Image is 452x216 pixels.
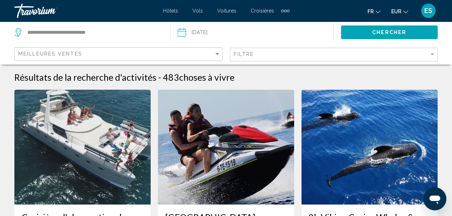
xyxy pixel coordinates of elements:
[423,187,446,210] iframe: Bouton de lancement de la fenêtre de messagerie
[192,8,203,14] a: Vols
[158,90,294,205] img: 86.jpg
[234,51,254,57] span: Filtre
[14,4,156,18] a: Travorium
[391,9,401,14] span: EUR
[367,9,374,14] span: fr
[163,72,234,83] h2: 483
[301,90,438,205] img: 4c.jpg
[18,51,82,57] span: Meilleures ventes
[230,47,438,62] button: Filter
[178,22,333,43] button: Date: Sep 18, 2025
[179,72,234,83] span: choses à vivre
[18,51,220,57] mat-select: Sort by
[424,7,432,14] span: ES
[158,72,161,83] span: -
[14,90,151,205] img: a0.jpg
[419,3,438,18] button: User Menu
[281,5,289,17] button: Extra navigation items
[14,72,156,83] h1: Résultats de la recherche d'activités
[391,6,408,17] button: Change currency
[251,8,274,14] a: Croisières
[217,8,236,14] a: Voitures
[367,6,380,17] button: Change language
[341,25,438,39] button: Chercher
[163,8,178,14] a: Hôtels
[372,30,406,36] span: Chercher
